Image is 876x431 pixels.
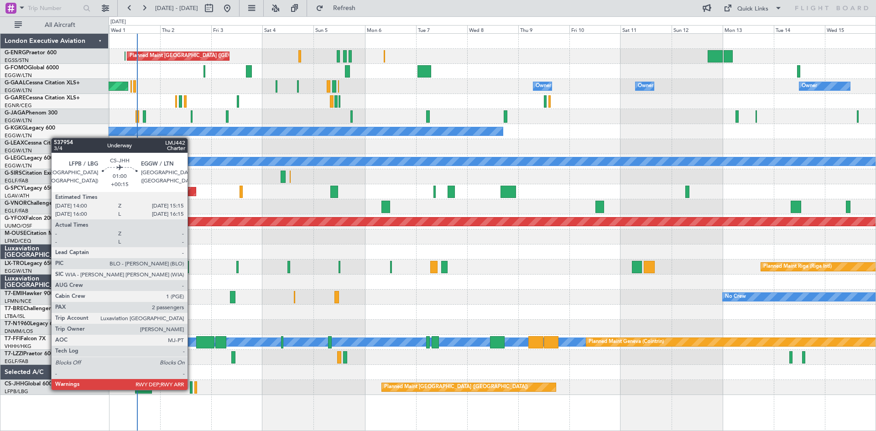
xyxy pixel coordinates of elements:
[5,156,53,161] a: G-LEGCLegacy 600
[325,5,364,11] span: Refresh
[5,171,57,176] a: G-SIRSCitation Excel
[5,261,53,266] a: LX-TROLegacy 650
[672,25,723,33] div: Sun 12
[5,140,75,146] a: G-LEAXCessna Citation XLS
[110,18,126,26] div: [DATE]
[723,25,774,33] div: Mon 13
[5,336,46,342] a: T7-FFIFalcon 7X
[5,140,24,146] span: G-LEAX
[719,1,787,16] button: Quick Links
[5,80,80,86] a: G-GAALCessna Citation XLS+
[5,216,63,221] a: G-YFOXFalcon 2000EX
[5,72,32,79] a: EGGW/LTN
[5,162,32,169] a: EGGW/LTN
[5,358,28,365] a: EGLF/FAB
[5,65,59,71] a: G-FOMOGlobal 6000
[28,1,80,15] input: Trip Number
[5,306,63,312] a: T7-BREChallenger 604
[5,336,21,342] span: T7-FFI
[5,328,33,335] a: DNMM/LOS
[5,50,57,56] a: G-ENRGPraetor 600
[589,335,664,349] div: Planned Maint Geneva (Cointrin)
[5,177,28,184] a: EGLF/FAB
[5,313,25,320] a: LTBA/ISL
[638,79,653,93] div: Owner
[5,102,32,109] a: EGNR/CEG
[5,201,66,206] a: G-VNORChallenger 650
[5,306,23,312] span: T7-BRE
[5,261,24,266] span: LX-TRO
[5,50,26,56] span: G-ENRG
[5,268,32,275] a: EGGW/LTN
[160,25,211,33] div: Thu 2
[5,192,29,199] a: LGAV/ATH
[262,25,313,33] div: Sat 4
[5,321,30,327] span: T7-N1960
[763,260,832,274] div: Planned Maint Riga (Riga Intl)
[5,298,31,305] a: LFMN/NCE
[5,125,55,131] a: G-KGKGLegacy 600
[5,171,22,176] span: G-SIRS
[5,95,80,101] a: G-GARECessna Citation XLS+
[312,1,366,16] button: Refresh
[109,25,160,33] div: Wed 1
[5,80,26,86] span: G-GAAL
[5,351,23,357] span: T7-LZZI
[569,25,620,33] div: Fri 10
[5,186,53,191] a: G-SPCYLegacy 650
[737,5,768,14] div: Quick Links
[384,380,528,394] div: Planned Maint [GEOGRAPHIC_DATA] ([GEOGRAPHIC_DATA])
[313,25,365,33] div: Sun 5
[24,22,96,28] span: All Aircraft
[5,95,26,101] span: G-GARE
[5,216,26,221] span: G-YFOX
[5,110,26,116] span: G-JAGA
[5,186,24,191] span: G-SPCY
[5,156,24,161] span: G-LEGC
[5,87,32,94] a: EGGW/LTN
[5,57,29,64] a: EGSS/STN
[620,25,672,33] div: Sat 11
[5,201,27,206] span: G-VNOR
[5,65,28,71] span: G-FOMO
[5,110,57,116] a: G-JAGAPhenom 300
[155,4,198,12] span: [DATE] - [DATE]
[416,25,467,33] div: Tue 7
[5,238,31,244] a: LFMD/CEQ
[5,132,32,139] a: EGGW/LTN
[211,25,262,33] div: Fri 3
[10,18,99,32] button: All Aircraft
[115,335,259,349] div: Planned Maint [GEOGRAPHIC_DATA] ([GEOGRAPHIC_DATA])
[536,79,551,93] div: Owner
[5,223,32,229] a: UUMO/OSF
[92,260,130,274] div: A/C Unavailable
[5,388,28,395] a: LFPB/LBG
[5,117,32,124] a: EGGW/LTN
[5,208,28,214] a: EGLF/FAB
[5,231,26,236] span: M-OUSE
[5,291,60,296] a: T7-EMIHawker 900XP
[5,147,32,154] a: EGGW/LTN
[5,231,71,236] a: M-OUSECitation Mustang
[365,25,416,33] div: Mon 6
[5,351,54,357] a: T7-LZZIPraetor 600
[5,343,31,350] a: VHHH/HKG
[5,125,26,131] span: G-KGKG
[774,25,825,33] div: Tue 14
[467,25,518,33] div: Wed 8
[802,79,817,93] div: Owner
[825,25,876,33] div: Wed 15
[5,291,22,296] span: T7-EMI
[5,381,55,387] a: CS-JHHGlobal 6000
[5,321,59,327] a: T7-N1960Legacy 650
[130,49,273,63] div: Planned Maint [GEOGRAPHIC_DATA] ([GEOGRAPHIC_DATA])
[518,25,569,33] div: Thu 9
[725,290,746,304] div: No Crew
[5,381,24,387] span: CS-JHH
